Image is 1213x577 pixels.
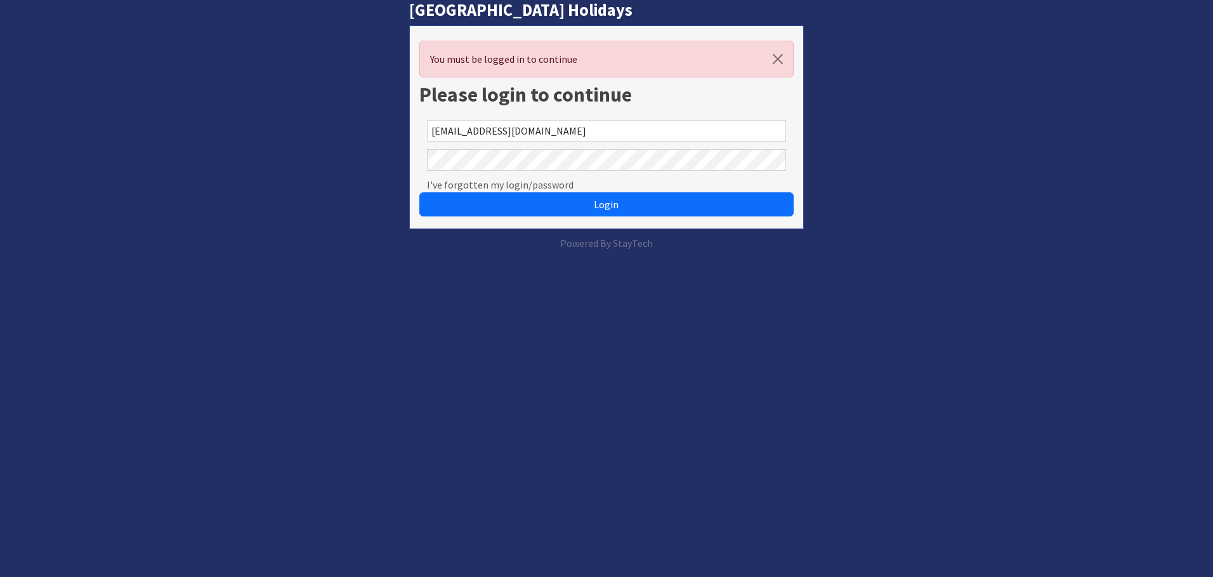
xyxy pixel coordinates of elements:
button: Login [419,192,793,216]
input: Email [427,120,785,142]
span: Login [594,198,619,211]
a: I've forgotten my login/password [427,177,574,192]
h1: Please login to continue [419,83,793,107]
p: Powered By StayTech [409,235,803,251]
div: You must be logged in to continue [419,41,793,77]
